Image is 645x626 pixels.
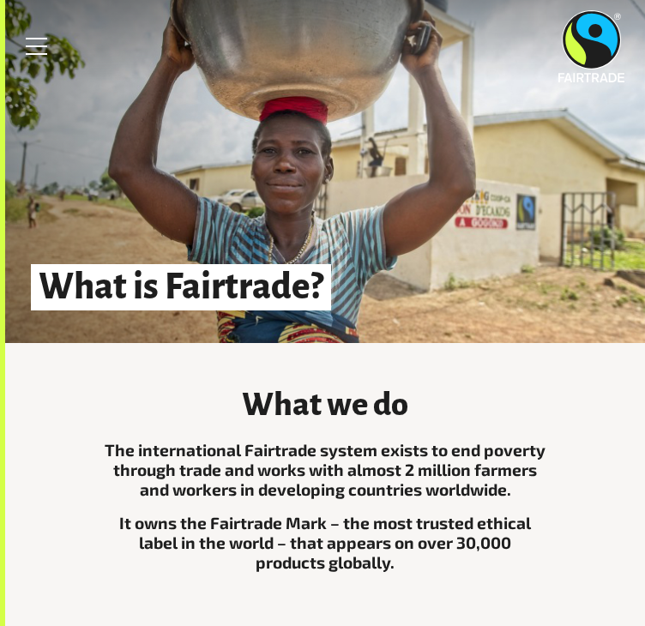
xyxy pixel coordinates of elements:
h3: What we do [104,388,546,422]
img: Fairtrade Australia New Zealand logo [558,10,624,82]
p: It owns the Fairtrade Mark – the most trusted ethical label in the world – that appears on over 3... [104,513,546,572]
p: The international Fairtrade system exists to end poverty through trade and works with almost 2 mi... [104,440,546,499]
h1: What is Fairtrade? [31,264,331,310]
a: Toggle Menu [15,25,58,68]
